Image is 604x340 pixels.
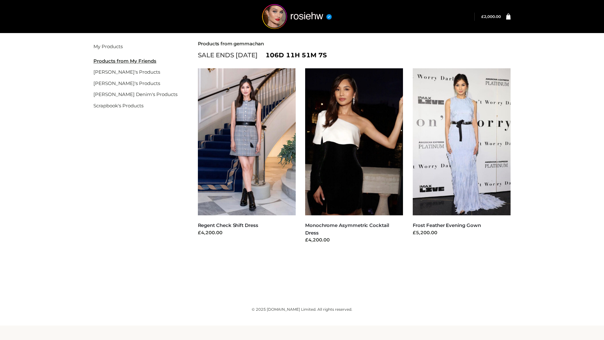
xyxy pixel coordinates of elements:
[481,14,484,19] span: £
[305,236,403,244] div: £4,200.00
[198,229,296,236] div: £4,200.00
[198,41,511,47] h2: Products from gemmachan
[198,222,258,228] a: Regent Check Shift Dress
[481,14,501,19] bdi: 2,000.00
[305,222,389,235] a: Monochrome Asymmetric Cocktail Dress
[93,43,123,49] a: My Products
[93,58,156,64] u: Products from My Friends
[413,229,511,236] div: £5,200.00
[198,50,511,60] div: SALE ENDS [DATE]
[93,69,160,75] a: [PERSON_NAME]'s Products
[481,14,501,19] a: £2,000.00
[250,4,344,29] img: rosiehw
[93,91,177,97] a: [PERSON_NAME] Denim's Products
[93,103,143,109] a: Scrapbook's Products
[93,306,511,313] div: © 2025 [DOMAIN_NAME] Limited. All rights reserved.
[93,80,160,86] a: [PERSON_NAME]'s Products
[266,50,327,60] span: 106d 11h 51m 7s
[413,222,481,228] a: Frost Feather Evening Gown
